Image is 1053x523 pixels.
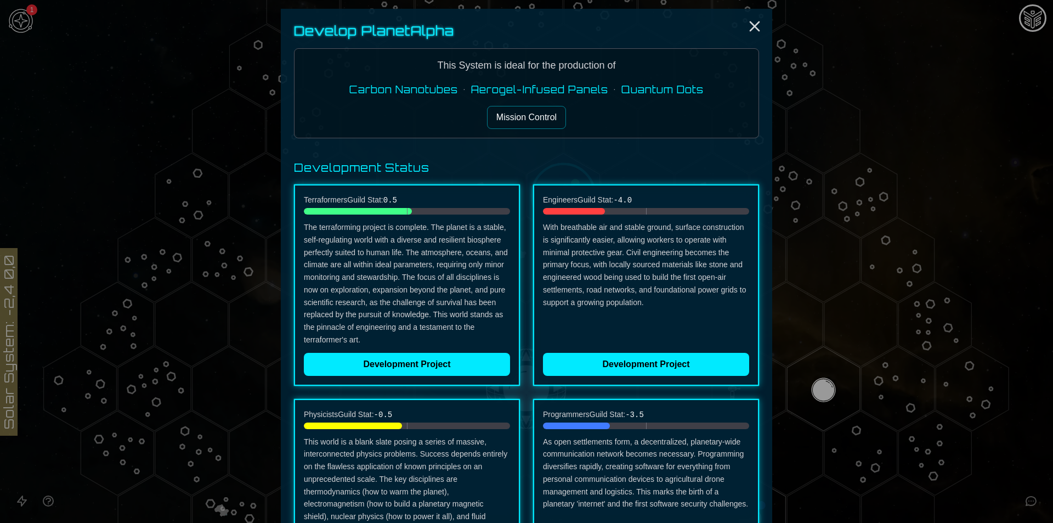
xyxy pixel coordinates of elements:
p: This System is ideal for the production of [303,58,750,73]
button: Close [746,18,763,35]
span: Aerogel-Infused Panels [471,83,621,95]
span: Programmers Guild Stat: [543,409,644,420]
h2: Develop Planet Alpha [294,22,759,40]
h3: Development Status [294,160,759,176]
span: • [613,83,617,95]
p: The terraforming project is complete. The planet is a stable, self-regulating world with a divers... [304,221,510,346]
span: -4.0 [613,196,632,205]
span: -3.5 [625,410,644,419]
button: Development Project [304,353,510,376]
button: Mission Control [487,106,566,129]
span: -0.5 [374,410,393,419]
p: With breathable air and stable ground, surface construction is significantly easier, allowing wor... [543,221,749,346]
button: Development Project [543,353,749,376]
span: Quantum Dots [621,83,704,95]
span: Physicists Guild Stat: [304,409,392,420]
span: Terraformers Guild Stat: [304,194,397,206]
span: Carbon Nanotubes [349,83,471,95]
span: Engineers Guild Stat: [543,194,632,206]
span: • [462,83,467,95]
span: 0.5 [383,196,397,205]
